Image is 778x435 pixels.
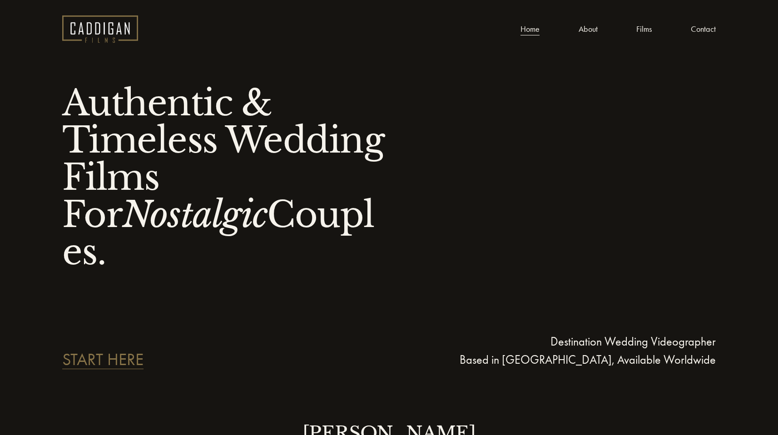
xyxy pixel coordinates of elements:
[691,22,716,36] a: Contact
[62,351,144,368] a: START HERE
[636,22,652,36] a: Films
[389,333,715,369] p: Destination Wedding Videographer Based in [GEOGRAPHIC_DATA], Available Worldwide
[62,84,389,271] h1: Authentic & Timeless Wedding Films For Couples.
[62,15,138,43] img: Caddigan Films
[579,22,598,36] a: About
[122,193,267,237] em: Nostalgic
[520,22,540,36] a: Home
